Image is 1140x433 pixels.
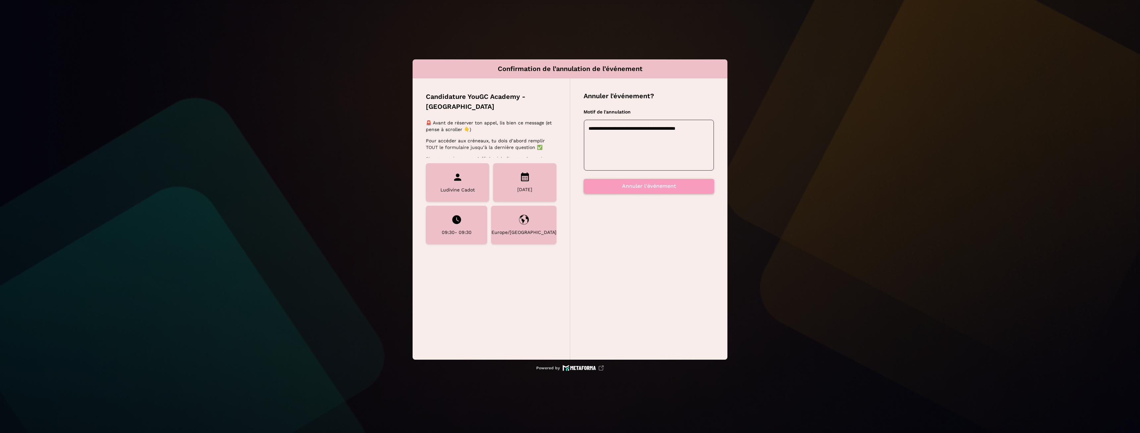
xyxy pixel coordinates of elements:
[491,229,556,236] p: Europe/[GEOGRAPHIC_DATA]
[426,155,554,162] p: Si aucun créneau ne s’affiche à la fin, pas de panique :
[426,119,554,133] p: 🚨 Avant de réserver ton appel, lis bien ce message (et pense à scroller 👇)
[498,65,643,73] p: Confirmation de l’annulation de l’événement
[536,365,560,371] p: Powered by
[426,137,554,151] p: Pour accéder aux créneaux, tu dois d’abord remplir TOUT le formulaire jusqu’à la dernière question ✅
[536,365,604,371] a: Powered by
[563,365,604,371] img: logo
[584,108,714,115] p: Motif de l'annulation
[584,92,714,101] h5: Annuler l'événement?
[426,92,556,111] p: Candidature YouGC Academy - [GEOGRAPHIC_DATA]
[442,229,472,236] p: 09:30 - 09:30
[584,179,714,193] button: Annuler l'événement
[517,186,532,193] p: [DATE]
[440,186,475,193] p: Ludivine Cadot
